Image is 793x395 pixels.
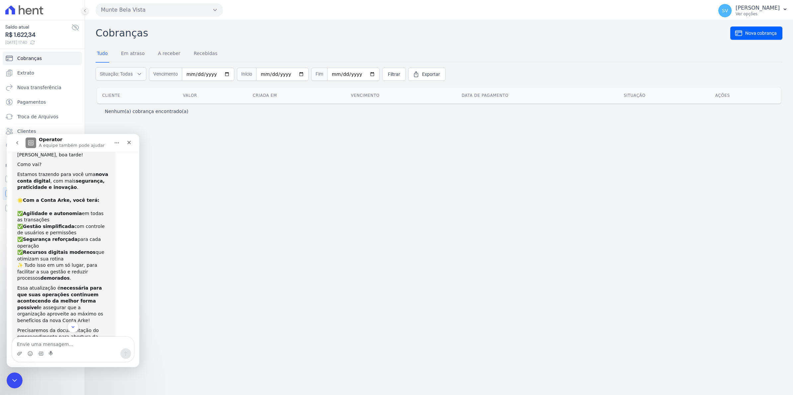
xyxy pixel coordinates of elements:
b: demorados [34,141,63,147]
button: Scroll to bottom [61,188,72,199]
button: Selecionador de Emoji [21,217,26,222]
span: Vencimento [149,68,182,81]
div: Plataformas [5,162,79,170]
span: Início [237,68,256,81]
a: A receber [157,45,182,63]
a: Em atraso [120,45,146,63]
button: Upload do anexo [10,217,16,222]
a: Exportar [408,68,446,81]
p: Nenhum(a) cobrança encontrado(a) [105,108,188,115]
iframe: Intercom live chat [7,134,139,367]
a: Nova cobrança [730,27,782,40]
h2: Cobranças [96,26,730,40]
span: Exportar [422,71,440,78]
th: Valor [178,87,248,103]
button: Start recording [42,217,47,222]
span: Extrato [17,70,34,76]
th: Vencimento [345,87,456,103]
th: Ações [710,87,781,103]
button: Enviar uma mensagem [114,214,124,225]
a: Pagamentos [3,95,82,109]
span: Clientes [17,128,36,135]
span: Cobranças [17,55,42,62]
span: [DATE] 17:40 [5,39,71,45]
a: Nova transferência [3,81,82,94]
span: Fim [311,68,327,81]
a: Troca de Arquivos [3,110,82,123]
a: Cobranças [3,52,82,65]
button: Situação: Todas [96,67,146,81]
span: Troca de Arquivos [17,113,58,120]
span: Nova transferência [17,84,61,91]
p: Ver opções [736,11,780,17]
button: Selecionador de GIF [32,217,37,222]
span: Saldo atual [5,24,71,30]
button: Munte Bela Vista [96,3,223,17]
th: Cliente [97,87,178,103]
button: SV [PERSON_NAME] Ver opções [713,1,793,20]
a: Negativação [3,139,82,152]
span: Pagamentos [17,99,46,105]
a: Recebíveis [3,172,82,186]
a: Extrato [3,66,82,80]
a: Tudo [96,45,109,63]
a: Clientes [3,125,82,138]
textarea: Envie uma mensagem... [6,203,127,214]
th: Situação [618,87,710,103]
a: Filtrar [382,68,406,81]
span: SV [722,8,728,13]
div: Essa atualização é e assegurar que a organização aproveite ao máximo os benefícios da nova Conta ... [11,151,104,190]
span: Situação: Todas [100,71,133,77]
span: R$ 1.622,34 [5,30,71,39]
a: Conta Hent Novidade [3,187,82,200]
th: Criada em [248,87,346,103]
a: Recebidas [192,45,219,63]
iframe: Intercom live chat [7,372,23,388]
span: Filtrar [388,71,400,78]
th: Data de pagamento [456,87,618,103]
nav: Sidebar [5,52,79,215]
p: [PERSON_NAME] [736,5,780,11]
span: Nova cobrança [745,30,777,36]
